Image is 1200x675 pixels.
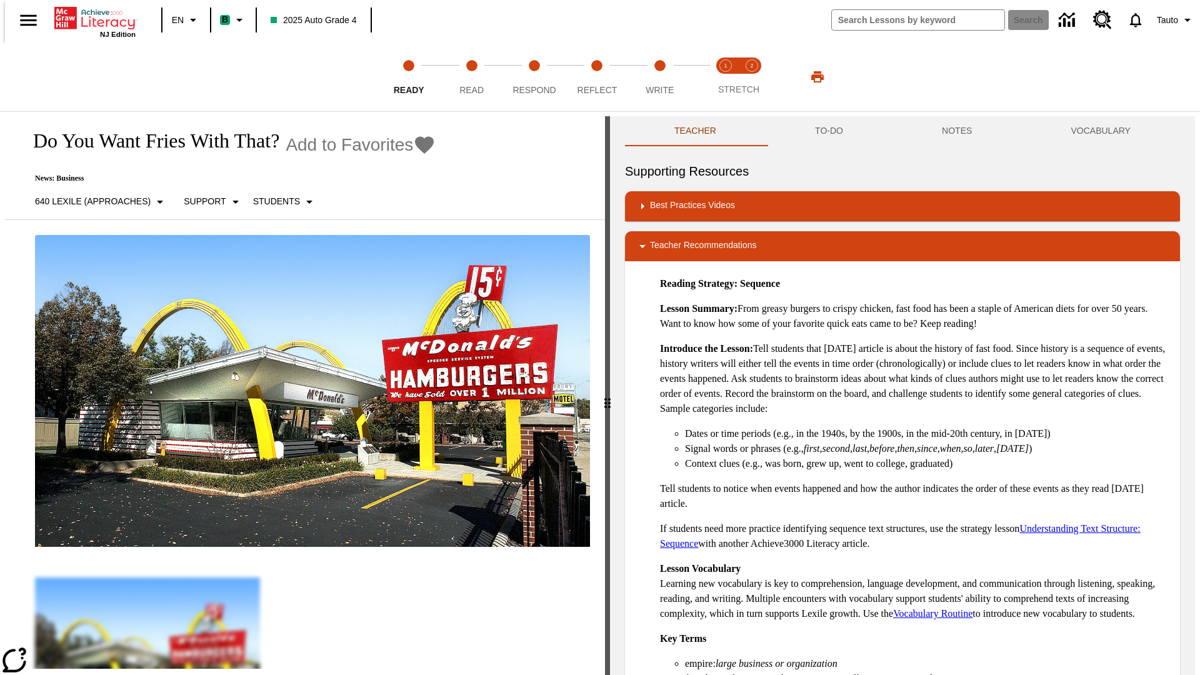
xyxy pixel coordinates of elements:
p: Students [253,195,300,208]
li: Signal words or phrases (e.g., , , , , , , , , , ) [685,441,1170,456]
strong: Introduce the Lesson: [660,343,753,354]
em: when [940,443,961,454]
button: Reflect step 4 of 5 [561,42,633,111]
em: second [822,443,850,454]
button: TO-DO [766,116,892,146]
li: Dates or time periods (e.g., in the 1940s, by the 1900s, in the mid-20th century, in [DATE]) [685,426,1170,441]
div: activity [610,116,1195,675]
span: Write [646,85,674,95]
button: Write step 5 of 5 [624,42,696,111]
button: Language: EN, Select a language [166,9,206,31]
a: Notifications [1119,4,1152,36]
button: Stretch Respond step 2 of 2 [734,42,770,111]
em: later [975,443,994,454]
em: since [917,443,937,454]
p: From greasy burgers to crispy chicken, fast food has been a staple of American diets for over 50 ... [660,301,1170,331]
button: Profile/Settings [1152,9,1200,31]
span: 2025 Auto Grade 4 [271,14,357,27]
li: empire: [685,656,1170,671]
text: 1 [724,62,727,69]
strong: Lesson Vocabulary [660,563,741,574]
button: Stretch Read step 1 of 2 [707,42,744,111]
input: search field [832,10,1004,30]
em: first [804,443,820,454]
em: then [897,443,914,454]
div: Teacher Recommendations [625,231,1180,261]
em: last [852,443,867,454]
p: Tell students to notice when events happened and how the author indicates the order of these even... [660,481,1170,511]
img: One of the first McDonald's stores, with the iconic red sign and golden arches. [35,235,590,547]
span: Tauto [1157,14,1178,27]
a: Vocabulary Routine [893,608,972,619]
button: Select Lexile, 640 Lexile (Approaches) [30,191,172,213]
text: 2 [750,62,753,69]
li: Context clues (e.g., was born, grew up, went to college, graduated) [685,456,1170,471]
a: Data Center [1051,3,1086,37]
strong: Reading Strategy: [660,278,737,289]
button: Open side menu [10,2,47,39]
button: NOTES [892,116,1021,146]
span: NJ Edition [100,31,136,38]
em: so [964,443,972,454]
button: Ready step 1 of 5 [372,42,445,111]
p: Best Practices Videos [650,199,735,214]
p: News: Business [20,174,436,183]
strong: Sequence [740,278,780,289]
strong: Lesson Summary: [660,303,737,314]
span: EN [172,14,184,27]
a: Resource Center, Will open in new tab [1086,3,1119,37]
button: Scaffolds, Support [179,191,247,213]
span: Respond [512,85,556,95]
p: If students need more practice identifying sequence text structures, use the strategy lesson with... [660,521,1170,551]
button: Respond step 3 of 5 [498,42,571,111]
div: Instructional Panel Tabs [625,116,1180,146]
button: VOCABULARY [1021,116,1180,146]
h1: Do You Want Fries With That? [20,129,279,152]
button: Print [797,66,837,88]
button: Add to Favorites - Do You Want Fries With That? [286,134,436,156]
h6: Supporting Resources [625,161,1180,181]
button: Teacher [625,116,766,146]
div: Press Enter or Spacebar and then press right and left arrow keys to move the slider [605,116,610,675]
span: B [222,12,228,27]
span: STRETCH [718,84,759,94]
em: large business or organization [716,658,837,669]
div: Home [54,4,136,38]
span: Read [459,85,484,95]
p: Support [184,195,226,208]
a: Understanding Text Structure: Sequence [660,523,1141,549]
p: Teacher Recommendations [650,239,756,254]
span: Reflect [577,85,617,95]
span: Ready [394,85,424,95]
button: Read step 2 of 5 [435,42,507,111]
button: Boost Class color is mint green. Change class color [215,9,252,31]
button: Select Student [248,191,322,213]
em: [DATE] [996,443,1029,454]
p: Tell students that [DATE] article is about the history of fast food. Since history is a sequence ... [660,341,1170,416]
strong: Key Terms [660,633,706,644]
span: Add to Favorites [286,135,413,155]
div: Best Practices Videos [625,191,1180,221]
div: reading [5,116,605,669]
p: 640 Lexile (Approaches) [35,195,151,208]
p: Learning new vocabulary is key to comprehension, language development, and communication through ... [660,561,1170,621]
em: before [869,443,894,454]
